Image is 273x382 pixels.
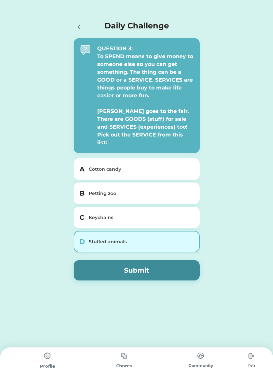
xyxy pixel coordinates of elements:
[89,238,192,245] div: Stuffed animals
[245,349,258,362] img: type%3Dchores%2C%20state%3Ddefault.svg
[97,45,193,147] div: QUESTION 3: To SPEND means to give money to someone else so you can get something. The thing can ...
[239,363,264,369] div: Exit
[80,164,85,174] h5: A
[80,237,85,247] h5: D
[74,260,200,280] button: Submit
[80,213,85,222] h5: C
[41,349,54,362] img: type%3Dchores%2C%20state%3Ddefault.svg
[162,363,239,369] div: Community
[80,188,85,198] h5: B
[194,349,207,362] img: type%3Dchores%2C%20state%3Ddefault.svg
[104,20,169,32] h4: Daily Challenge
[89,190,192,197] div: Petting zoo
[89,214,192,221] div: Keychains
[86,363,162,369] div: Chores
[80,45,91,55] img: interface-help-question-message--bubble-help-mark-message-query-question-speech.svg
[118,349,131,362] img: type%3Dchores%2C%20state%3Ddefault.svg
[89,166,192,173] div: Cotton candy
[9,363,86,370] div: Profile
